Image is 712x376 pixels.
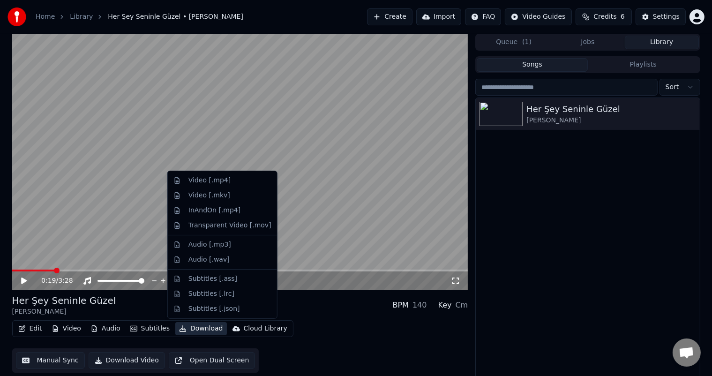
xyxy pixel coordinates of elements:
[505,8,571,25] button: Video Guides
[41,276,64,286] div: /
[58,276,73,286] span: 3:28
[7,8,26,26] img: youka
[188,304,240,314] div: Subtitles [.json]
[12,294,116,307] div: Her Şey Seninle Güzel
[653,12,680,22] div: Settings
[438,300,452,311] div: Key
[477,36,551,49] button: Queue
[593,12,616,22] span: Credits
[70,12,93,22] a: Library
[244,324,287,333] div: Cloud Library
[465,8,501,25] button: FAQ
[15,322,46,335] button: Edit
[188,255,230,264] div: Audio [.wav]
[188,221,271,230] div: Transparent Video [.mov]
[12,307,116,316] div: [PERSON_NAME]
[169,352,255,369] button: Open Dual Screen
[188,176,231,185] div: Video [.mp4]
[477,58,588,72] button: Songs
[188,206,241,215] div: InAndOn [.mp4]
[412,300,427,311] div: 140
[87,322,124,335] button: Audio
[522,38,532,47] span: ( 1 )
[576,8,632,25] button: Credits6
[36,12,55,22] a: Home
[625,36,699,49] button: Library
[16,352,85,369] button: Manual Sync
[551,36,625,49] button: Jobs
[188,274,237,284] div: Subtitles [.ass]
[416,8,461,25] button: Import
[621,12,625,22] span: 6
[89,352,165,369] button: Download Video
[175,322,227,335] button: Download
[188,240,231,249] div: Audio [.mp3]
[526,103,696,116] div: Her Şey Seninle Güzel
[636,8,686,25] button: Settings
[36,12,243,22] nav: breadcrumb
[666,83,679,92] span: Sort
[108,12,243,22] span: Her Şey Seninle Güzel • [PERSON_NAME]
[588,58,699,72] button: Playlists
[188,289,234,299] div: Subtitles [.lrc]
[41,276,56,286] span: 0:19
[526,116,696,125] div: [PERSON_NAME]
[456,300,468,311] div: Cm
[188,191,230,200] div: Video [.mkv]
[673,338,701,367] div: Açık sohbet
[367,8,412,25] button: Create
[48,322,85,335] button: Video
[126,322,173,335] button: Subtitles
[393,300,409,311] div: BPM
